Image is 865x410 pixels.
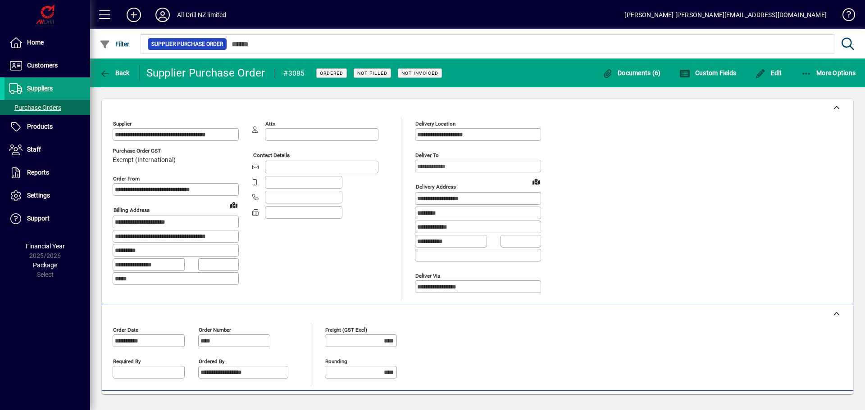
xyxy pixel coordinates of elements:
a: Settings [5,185,90,207]
span: Settings [27,192,50,199]
span: Back [100,69,130,77]
span: Suppliers [27,85,53,92]
mat-label: Ordered by [199,358,224,364]
mat-label: Order from [113,176,140,182]
span: Staff [27,146,41,153]
a: Purchase Orders [5,100,90,115]
mat-label: Order date [113,326,138,333]
span: Documents (6) [602,69,661,77]
button: Filter [97,36,132,52]
a: Products [5,116,90,138]
a: Staff [5,139,90,161]
span: More Options [801,69,856,77]
mat-label: Supplier [113,121,132,127]
button: Add [119,7,148,23]
span: Edit [755,69,782,77]
span: Purchase Orders [9,104,61,111]
span: Customers [27,62,58,69]
span: Purchase Order GST [113,148,176,154]
span: Financial Year [26,243,65,250]
span: Ordered [320,70,343,76]
span: Home [27,39,44,46]
span: Not Invoiced [401,70,438,76]
button: Documents (6) [600,65,663,81]
a: View on map [529,174,543,189]
mat-label: Order number [199,326,231,333]
span: Not Filled [357,70,387,76]
app-page-header-button: Back [90,65,140,81]
mat-label: Required by [113,358,141,364]
span: Package [33,261,57,269]
span: Exempt (International) [113,157,176,164]
span: Products [27,123,53,130]
button: Back [97,65,132,81]
span: Filter [100,41,130,48]
button: Edit [753,65,784,81]
mat-label: Delivery Location [415,121,455,127]
span: Custom Fields [679,69,736,77]
a: Knowledge Base [836,2,854,31]
span: Support [27,215,50,222]
mat-label: Deliver To [415,152,439,158]
div: All Drill NZ limited [177,8,227,22]
a: Home [5,32,90,54]
mat-label: Rounding [325,358,347,364]
button: Custom Fields [677,65,738,81]
div: Supplier Purchase Order [146,66,265,80]
button: Profile [148,7,177,23]
span: Reports [27,169,49,176]
mat-label: Freight (GST excl) [325,326,367,333]
a: Reports [5,162,90,184]
button: More Options [799,65,858,81]
mat-label: Attn [265,121,275,127]
div: [PERSON_NAME] [PERSON_NAME][EMAIL_ADDRESS][DOMAIN_NAME] [624,8,827,22]
a: Customers [5,54,90,77]
span: Supplier Purchase Order [151,40,223,49]
a: View on map [227,198,241,212]
div: #3085 [283,66,305,81]
mat-label: Deliver via [415,272,440,279]
a: Support [5,207,90,230]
